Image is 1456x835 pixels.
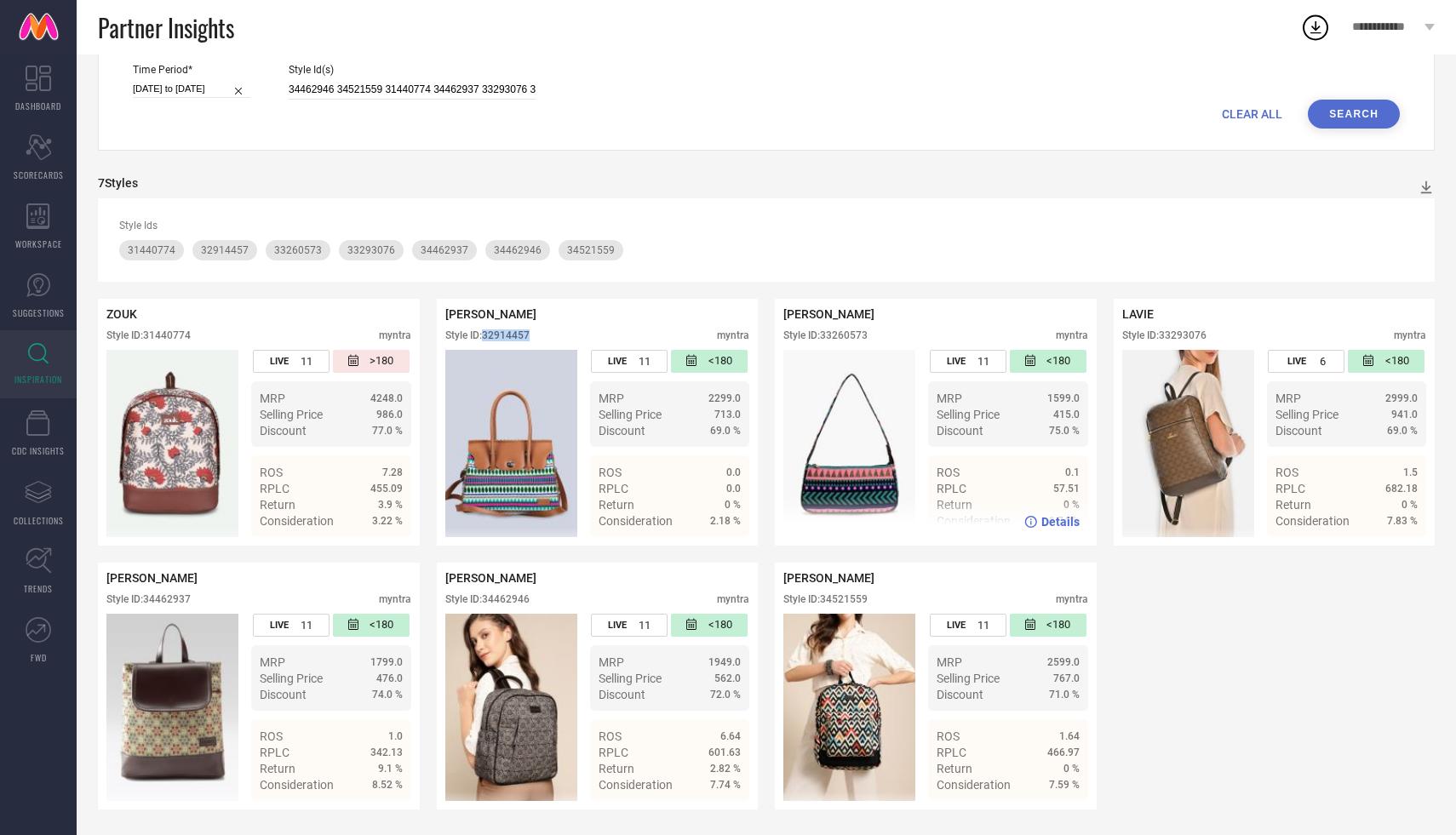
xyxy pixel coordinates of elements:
div: Click to view image [783,614,915,801]
span: FWD [31,651,47,664]
span: Return [937,762,972,775]
span: INSPIRATION [14,373,62,386]
div: Number of days the style has been live on the platform [591,350,668,373]
div: Style ID: 34521559 [783,593,868,605]
img: Style preview image [106,614,238,801]
span: 34462946 [494,244,542,256]
span: ROS [599,729,622,743]
span: Selling Price [260,408,323,421]
span: 57.51 [1053,483,1080,495]
span: <180 [370,618,393,632]
div: Click to view image [106,614,238,801]
span: 0.0 [726,483,741,495]
div: myntra [717,593,749,605]
span: Details [364,545,403,558]
div: Number of days the style has been live on the platform [1268,350,1344,373]
span: LIVE [608,356,627,367]
span: <180 [708,354,732,369]
span: 11 [639,619,651,632]
span: 682.18 [1385,483,1418,495]
span: 455.09 [370,483,403,495]
div: myntra [717,329,749,341]
span: Discount [260,424,307,438]
span: Consideration [260,514,334,528]
span: [PERSON_NAME] [445,571,536,585]
span: RPLC [599,482,628,495]
span: Details [1041,809,1080,822]
span: Style Id(s) [289,64,536,76]
span: Return [599,498,634,512]
span: [PERSON_NAME] [445,307,536,321]
span: Discount [599,424,645,438]
span: Discount [937,688,983,701]
div: Style ID: 34462946 [445,593,530,605]
span: 2999.0 [1385,392,1418,404]
span: Consideration [1275,514,1350,528]
span: [PERSON_NAME] [783,571,874,585]
span: 2.18 % [710,515,741,527]
span: 34462937 [421,244,468,256]
div: Style ID: 34462937 [106,593,191,605]
span: Selling Price [599,408,662,421]
span: 0 % [1402,499,1418,511]
span: Consideration [937,778,1011,792]
span: MRP [599,655,624,669]
span: 9.1 % [378,763,403,775]
span: 986.0 [376,409,403,420]
span: Consideration [599,778,673,792]
span: LIVE [1287,356,1306,367]
span: 6.64 [720,730,741,742]
span: 32914457 [201,244,249,256]
span: <180 [708,618,732,632]
span: Details [702,809,741,822]
span: 2.82 % [710,763,741,775]
div: Number of days since the style was first listed on the platform [671,350,748,373]
span: 1.5 [1403,466,1418,478]
span: 713.0 [714,409,741,420]
div: Number of days the style has been live on the platform [930,350,1006,373]
span: 75.0 % [1049,425,1080,437]
span: Return [1275,498,1311,512]
div: Number of days since the style was first listed on the platform [1010,350,1086,373]
span: 3.9 % [378,499,403,511]
span: 601.63 [708,746,741,758]
span: ROS [599,466,622,479]
span: Details [702,545,741,558]
span: <180 [1385,354,1409,369]
span: 1949.0 [708,656,741,668]
div: 7 Styles [98,176,138,190]
span: 74.0 % [372,689,403,701]
span: LIVE [608,620,627,631]
span: WORKSPACE [15,237,62,250]
span: [PERSON_NAME] [106,571,198,585]
span: 31440774 [128,244,175,256]
a: Details [1024,515,1080,529]
span: COLLECTIONS [14,514,64,527]
span: MRP [937,655,962,669]
span: Return [260,498,295,512]
span: 3.22 % [372,515,403,527]
span: Details [1041,515,1080,529]
span: 767.0 [1053,672,1080,684]
span: ROS [260,466,283,479]
span: 33293076 [347,244,395,256]
span: LIVE [947,356,966,367]
span: CDC INSIGHTS [12,444,65,457]
div: Open download list [1300,12,1331,43]
span: 8.52 % [372,779,403,791]
img: Style preview image [445,614,577,801]
a: Details [347,545,403,558]
span: RPLC [260,482,289,495]
span: MRP [599,392,624,405]
span: 941.0 [1391,409,1418,420]
span: 11 [977,355,989,368]
div: Number of days since the style was first listed on the platform [333,614,410,637]
span: Return [260,762,295,775]
span: LAVIE [1122,307,1154,321]
div: Click to view image [106,350,238,537]
a: Details [347,809,403,822]
span: 33260573 [274,244,322,256]
span: Discount [1275,424,1322,438]
button: Search [1308,100,1400,129]
span: 7.74 % [710,779,741,791]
